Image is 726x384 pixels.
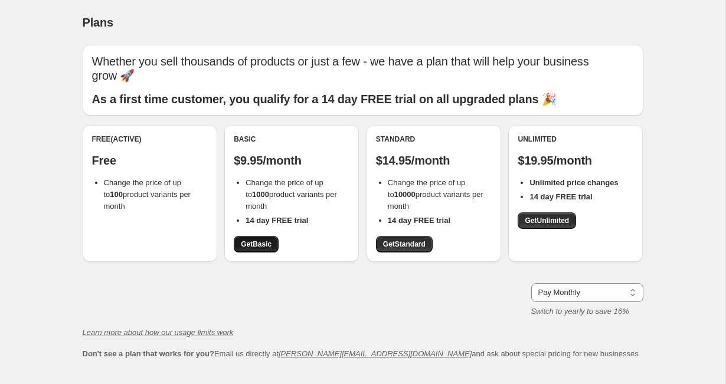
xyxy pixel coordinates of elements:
div: Free (Active) [92,134,208,144]
span: Change the price of up to product variants per month [388,178,483,211]
b: Don't see a plan that works for you? [83,349,214,358]
b: As a first time customer, you qualify for a 14 day FREE trial on all upgraded plans 🎉 [92,93,557,106]
a: [PERSON_NAME][EMAIL_ADDRESS][DOMAIN_NAME] [279,349,472,358]
i: Switch to yearly to save 16% [531,307,629,316]
span: Email us directly at and ask about special pricing for new businesses [83,349,639,358]
b: 14 day FREE trial [529,192,592,201]
p: $14.95/month [376,153,492,168]
b: 14 day FREE trial [246,216,308,225]
div: Basic [234,134,349,144]
p: Whether you sell thousands of products or just a few - we have a plan that will help your busines... [92,54,634,83]
p: $19.95/month [518,153,633,168]
a: GetStandard [376,236,433,252]
b: 10000 [394,190,416,199]
a: Learn more about how our usage limits work [83,328,234,337]
b: Unlimited price changes [529,178,618,187]
p: $9.95/month [234,153,349,168]
b: 100 [110,190,123,199]
span: Get Unlimited [525,216,569,225]
span: Plans [83,16,113,29]
span: Get Standard [383,239,426,249]
div: Standard [376,134,492,144]
a: GetUnlimited [518,212,576,229]
a: GetBasic [234,236,279,252]
b: 1000 [252,190,269,199]
span: Change the price of up to product variants per month [104,178,191,211]
p: Free [92,153,208,168]
b: 14 day FREE trial [388,216,450,225]
span: Change the price of up to product variants per month [246,178,337,211]
div: Unlimited [518,134,633,144]
span: Get Basic [241,239,272,249]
